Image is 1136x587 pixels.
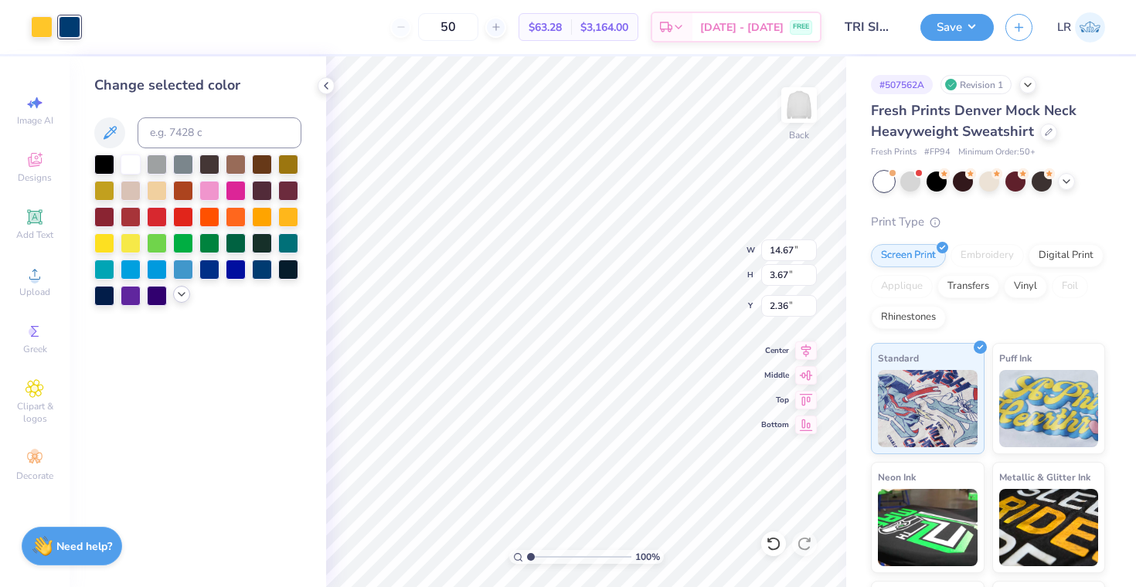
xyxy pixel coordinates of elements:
[761,370,789,381] span: Middle
[784,90,815,120] img: Back
[833,12,909,42] input: Untitled Design
[924,146,951,159] span: # FP94
[871,275,933,298] div: Applique
[1004,275,1047,298] div: Vinyl
[19,286,50,298] span: Upload
[17,114,53,127] span: Image AI
[23,343,47,355] span: Greek
[418,13,478,41] input: – –
[580,19,628,36] span: $3,164.00
[999,350,1032,366] span: Puff Ink
[999,370,1099,447] img: Puff Ink
[8,400,62,425] span: Clipart & logos
[871,213,1105,231] div: Print Type
[793,22,809,32] span: FREE
[94,75,301,96] div: Change selected color
[940,75,1012,94] div: Revision 1
[1052,275,1088,298] div: Foil
[878,350,919,366] span: Standard
[1057,19,1071,36] span: LR
[871,101,1076,141] span: Fresh Prints Denver Mock Neck Heavyweight Sweatshirt
[16,470,53,482] span: Decorate
[871,244,946,267] div: Screen Print
[16,229,53,241] span: Add Text
[878,370,978,447] img: Standard
[761,419,789,430] span: Bottom
[1057,12,1105,42] a: LR
[951,244,1024,267] div: Embroidery
[18,171,52,184] span: Designs
[871,306,946,329] div: Rhinestones
[937,275,999,298] div: Transfers
[878,489,978,566] img: Neon Ink
[1029,244,1104,267] div: Digital Print
[138,117,301,148] input: e.g. 7428 c
[761,395,789,405] span: Top
[958,146,1036,159] span: Minimum Order: 50 +
[529,19,562,36] span: $63.28
[761,345,789,356] span: Center
[56,539,112,554] strong: Need help?
[789,128,809,142] div: Back
[635,550,660,564] span: 100 %
[878,469,916,485] span: Neon Ink
[871,75,933,94] div: # 507562A
[700,19,784,36] span: [DATE] - [DATE]
[1075,12,1105,42] img: Leah Reichert
[999,489,1099,566] img: Metallic & Glitter Ink
[999,469,1090,485] span: Metallic & Glitter Ink
[920,14,994,41] button: Save
[871,146,917,159] span: Fresh Prints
